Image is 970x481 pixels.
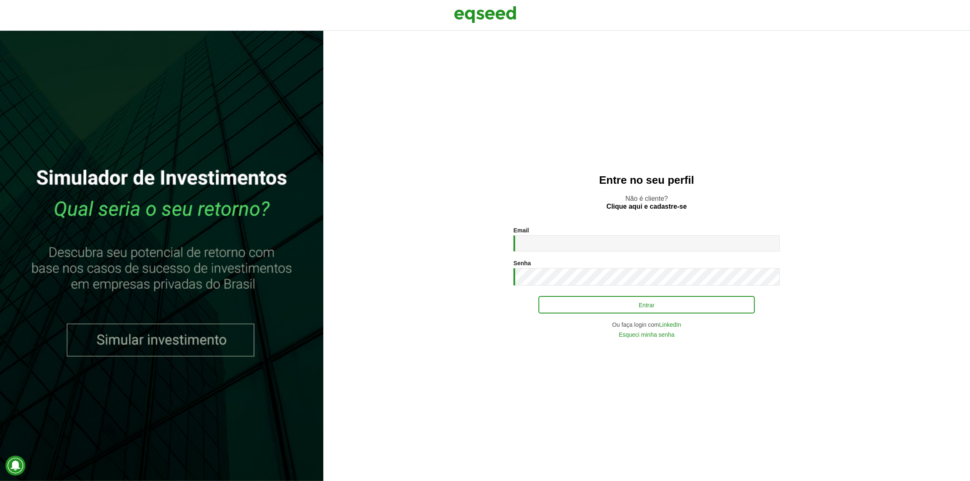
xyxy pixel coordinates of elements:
label: Email [514,227,529,233]
img: EqSeed Logo [454,4,516,25]
button: Entrar [538,296,755,313]
a: Esqueci minha senha [619,332,675,338]
a: LinkedIn [659,322,681,328]
h2: Entre no seu perfil [340,174,953,186]
div: Ou faça login com [514,322,780,328]
a: Clique aqui e cadastre-se [607,203,687,210]
label: Senha [514,260,531,266]
p: Não é cliente? [340,195,953,210]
